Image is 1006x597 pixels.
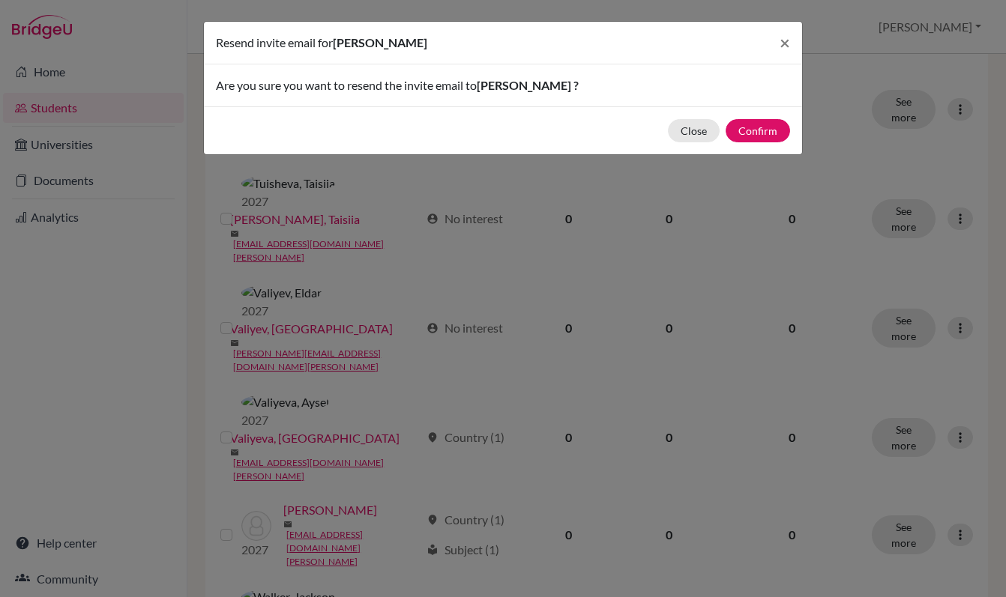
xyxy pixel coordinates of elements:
span: [PERSON_NAME] ? [477,78,579,92]
button: Close [668,119,720,142]
span: [PERSON_NAME] [333,35,427,49]
button: Close [768,22,802,64]
p: Are you sure you want to resend the invite email to [216,76,790,94]
span: × [780,31,790,53]
span: Resend invite email for [216,35,333,49]
button: Confirm [726,119,790,142]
